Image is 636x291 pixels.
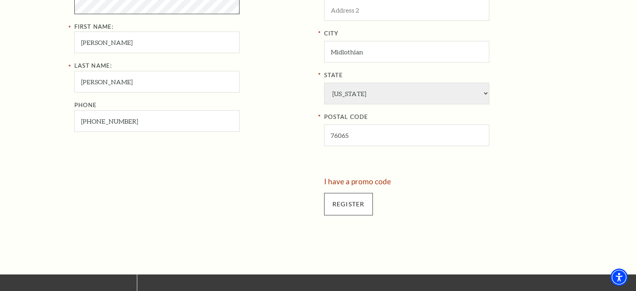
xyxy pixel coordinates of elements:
[324,193,373,215] input: Submit button
[324,41,489,63] input: City
[74,23,114,30] label: First Name:
[74,62,112,69] label: Last Name:
[324,177,391,186] a: I have a promo code
[324,70,562,80] label: State
[610,269,628,286] div: Accessibility Menu
[74,102,97,108] label: Phone
[324,112,562,122] label: POSTAL CODE
[324,29,562,39] label: City
[324,124,489,146] input: POSTAL CODE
